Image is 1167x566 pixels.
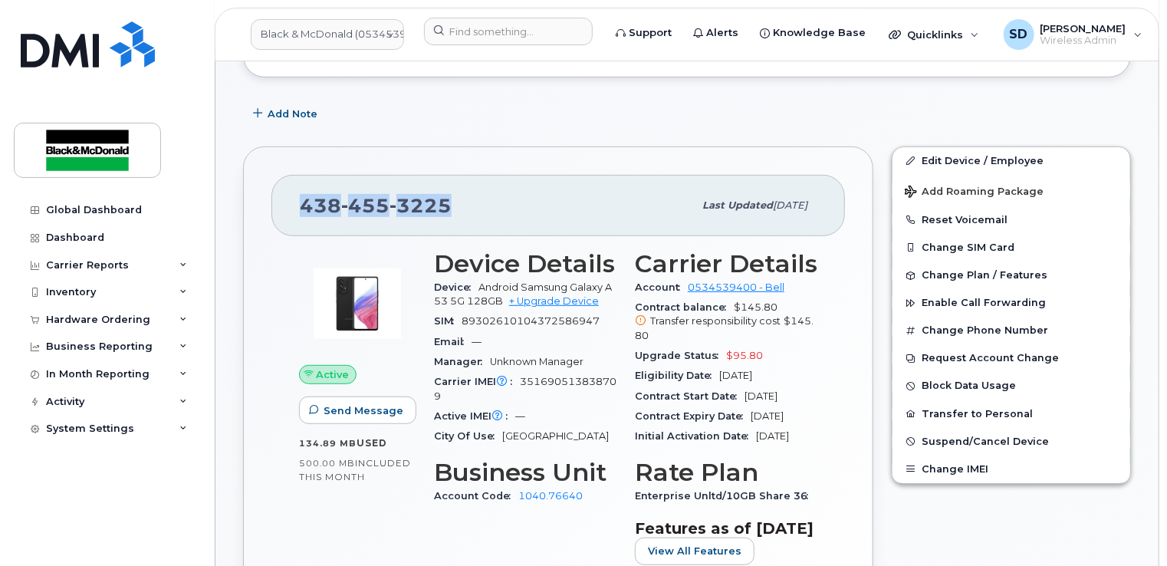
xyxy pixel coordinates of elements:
[1010,25,1028,44] span: SD
[509,295,599,307] a: + Upgrade Device
[905,186,1044,200] span: Add Roaming Package
[311,258,403,350] img: image20231002-3703462-kjv75p.jpeg
[251,19,404,50] a: Black & McDonald (0534539400)
[434,281,612,307] span: Android Samsung Galaxy A53 5G 128GB
[472,336,482,347] span: —
[635,519,817,538] h3: Features as of [DATE]
[893,372,1130,400] button: Block Data Usage
[706,25,738,41] span: Alerts
[648,544,741,558] span: View All Features
[922,436,1049,447] span: Suspend/Cancel Device
[299,458,355,469] span: 500.00 MB
[635,390,745,402] span: Contract Start Date
[893,289,1130,317] button: Enable Call Forwarding
[922,270,1047,281] span: Change Plan / Features
[434,376,520,387] span: Carrier IMEI
[490,356,583,367] span: Unknown Manager
[629,25,672,41] span: Support
[268,107,317,121] span: Add Note
[719,370,752,381] span: [DATE]
[243,100,330,128] button: Add Note
[635,301,734,313] span: Contract balance
[635,410,751,422] span: Contract Expiry Date
[341,194,390,217] span: 455
[605,18,682,48] a: Support
[893,456,1130,483] button: Change IMEI
[357,437,387,449] span: used
[515,410,525,422] span: —
[745,390,777,402] span: [DATE]
[424,18,593,45] input: Find something...
[300,194,452,217] span: 438
[682,18,749,48] a: Alerts
[635,430,756,442] span: Initial Activation Date
[726,350,763,361] span: $95.80
[434,410,515,422] span: Active IMEI
[635,490,816,502] span: Enterprise Unltd/10GB Share 36
[434,336,472,347] span: Email
[893,344,1130,372] button: Request Account Change
[635,281,688,293] span: Account
[434,376,616,401] span: 351690513838709
[893,206,1130,234] button: Reset Voicemail
[893,400,1130,428] button: Transfer to Personal
[635,350,726,361] span: Upgrade Status
[434,356,490,367] span: Manager
[907,28,963,41] span: Quicklinks
[635,315,814,341] span: $145.80
[756,430,789,442] span: [DATE]
[635,459,817,486] h3: Rate Plan
[299,438,357,449] span: 134.89 MB
[1040,22,1126,35] span: [PERSON_NAME]
[893,234,1130,262] button: Change SIM Card
[434,250,616,278] h3: Device Details
[751,410,784,422] span: [DATE]
[893,262,1130,289] button: Change Plan / Features
[434,459,616,486] h3: Business Unit
[434,430,502,442] span: City Of Use
[635,370,719,381] span: Eligibility Date
[773,199,807,211] span: [DATE]
[502,430,609,442] span: [GEOGRAPHIC_DATA]
[635,538,754,565] button: View All Features
[317,367,350,382] span: Active
[650,315,781,327] span: Transfer responsibility cost
[773,25,866,41] span: Knowledge Base
[390,194,452,217] span: 3225
[518,490,583,502] a: 1040.76640
[434,281,478,293] span: Device
[299,397,416,424] button: Send Message
[893,317,1130,344] button: Change Phone Number
[702,199,773,211] span: Last updated
[922,298,1046,309] span: Enable Call Forwarding
[299,457,411,482] span: included this month
[749,18,876,48] a: Knowledge Base
[893,428,1130,456] button: Suspend/Cancel Device
[462,315,600,327] span: 89302610104372586947
[993,19,1153,50] div: Sophie Dauth
[635,250,817,278] h3: Carrier Details
[878,19,990,50] div: Quicklinks
[635,301,817,343] span: $145.80
[434,490,518,502] span: Account Code
[893,147,1130,175] a: Edit Device / Employee
[1040,35,1126,47] span: Wireless Admin
[434,315,462,327] span: SIM
[324,403,403,418] span: Send Message
[688,281,784,293] a: 0534539400 - Bell
[893,175,1130,206] button: Add Roaming Package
